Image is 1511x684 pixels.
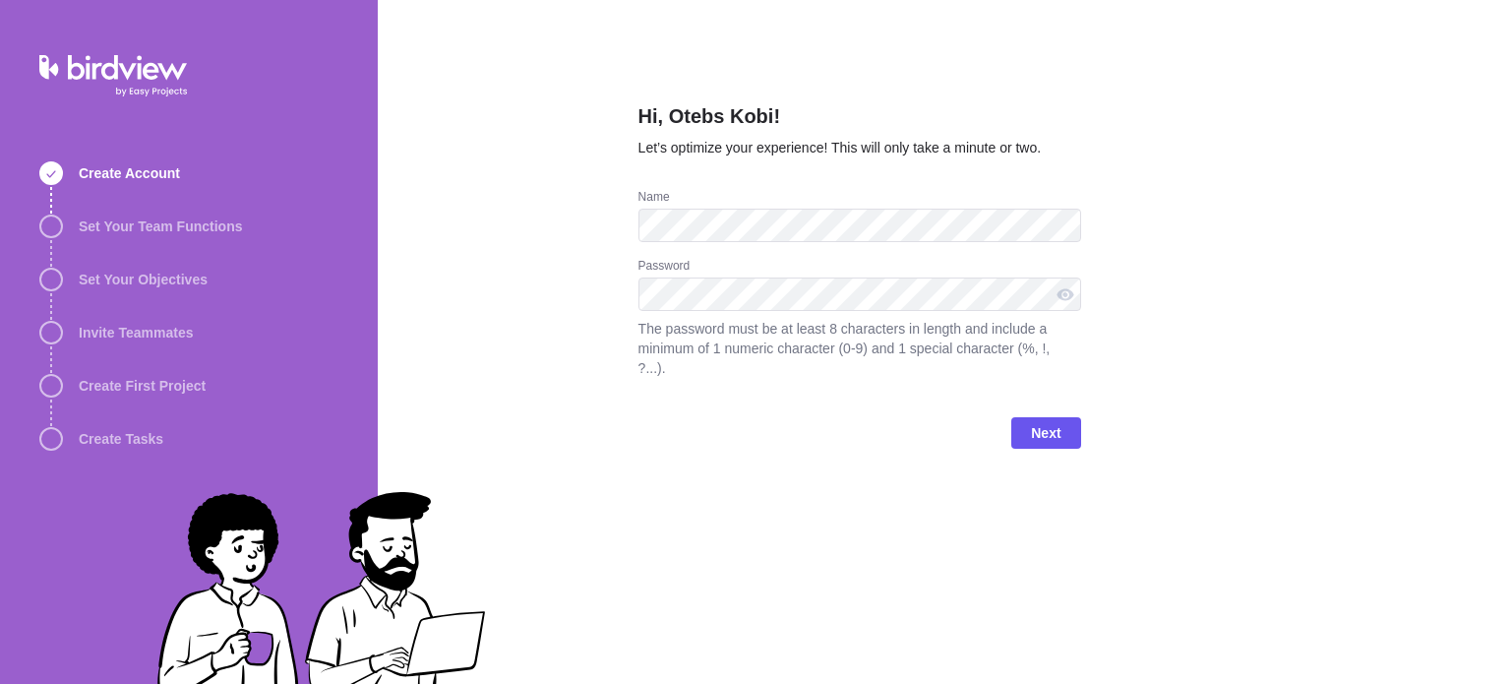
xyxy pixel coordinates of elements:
[79,376,206,396] span: Create First Project
[79,429,163,449] span: Create Tasks
[79,270,208,289] span: Set Your Objectives
[79,217,242,236] span: Set Your Team Functions
[79,323,193,342] span: Invite Teammates
[638,258,1081,278] div: Password
[638,189,1081,209] div: Name
[638,319,1081,378] span: The password must be at least 8 characters in length and include a minimum of 1 numeric character...
[1031,421,1060,445] span: Next
[638,140,1042,155] span: Let’s optimize your experience! This will only take a minute or two.
[1011,417,1080,449] span: Next
[638,102,1081,138] h2: Hi, Otebs Kobi!
[79,163,180,183] span: Create Account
